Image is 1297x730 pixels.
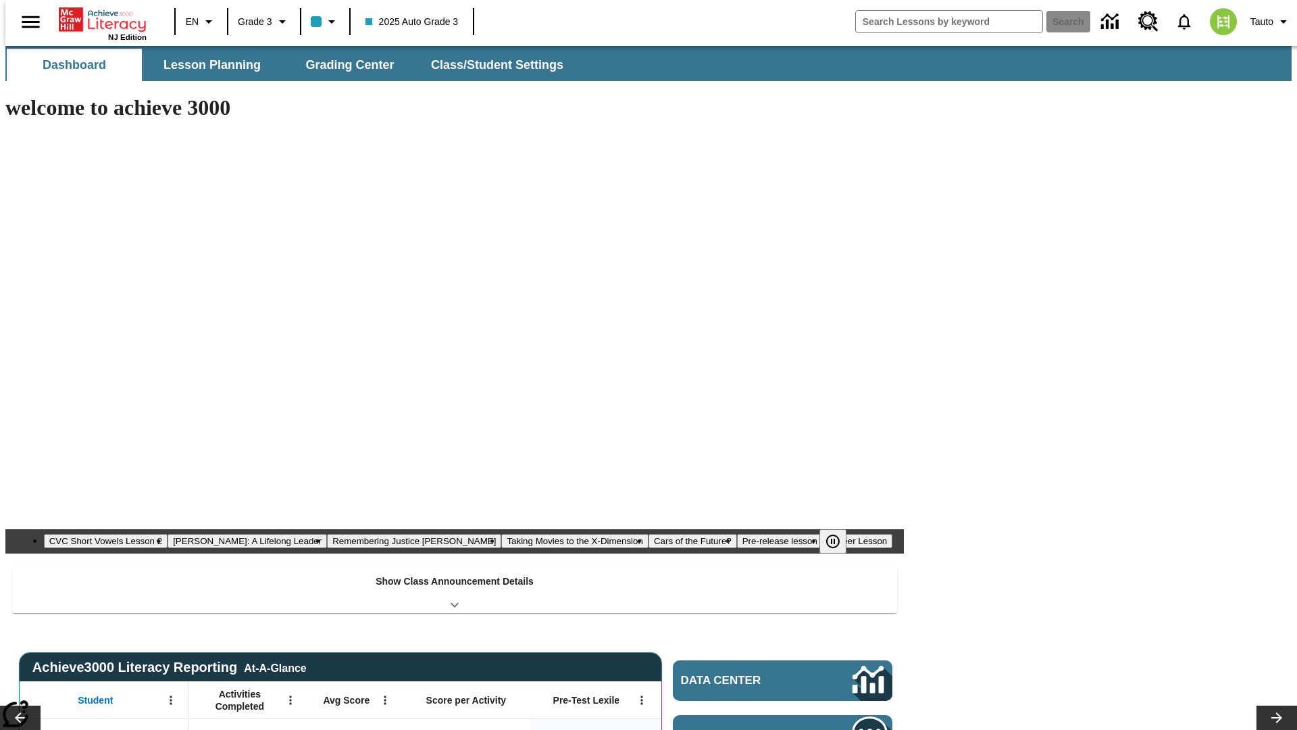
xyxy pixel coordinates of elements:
[282,49,417,81] button: Grading Center
[632,690,652,710] button: Open Menu
[1210,8,1237,35] img: avatar image
[323,694,370,706] span: Avg Score
[1245,9,1297,34] button: Profile/Settings
[108,33,147,41] span: NJ Edition
[420,49,574,81] button: Class/Student Settings
[1167,4,1202,39] a: Notifications
[819,529,846,554] button: Pause
[375,690,395,710] button: Open Menu
[1130,3,1167,40] a: Resource Center, Will open in new tab
[59,5,147,41] div: Home
[1250,15,1273,29] span: Tauto
[553,694,620,706] span: Pre-Test Lexile
[11,2,51,42] button: Open side menu
[78,694,113,706] span: Student
[168,534,327,548] button: Slide 2 Dianne Feinstein: A Lifelong Leader
[244,660,306,675] div: At-A-Glance
[32,660,307,675] span: Achieve3000 Literacy Reporting
[180,9,223,34] button: Language: EN, Select a language
[195,688,284,712] span: Activities Completed
[1202,4,1245,39] button: Select a new avatar
[7,49,142,81] button: Dashboard
[819,529,860,554] div: Pause
[856,11,1042,32] input: search field
[186,15,199,29] span: EN
[501,534,648,548] button: Slide 4 Taking Movies to the X-Dimension
[1093,3,1130,41] a: Data Center
[280,690,301,710] button: Open Menu
[648,534,737,548] button: Slide 5 Cars of the Future?
[737,534,823,548] button: Slide 6 Pre-release lesson
[681,674,807,687] span: Data Center
[161,690,181,710] button: Open Menu
[365,15,459,29] span: 2025 Auto Grade 3
[5,95,904,120] h1: welcome to achieve 3000
[145,49,280,81] button: Lesson Planning
[1256,706,1297,730] button: Lesson carousel, Next
[327,534,501,548] button: Slide 3 Remembering Justice O'Connor
[5,49,576,81] div: SubNavbar
[376,575,534,589] p: Show Class Announcement Details
[5,46,1292,81] div: SubNavbar
[305,9,345,34] button: Class color is light blue. Change class color
[12,566,897,613] div: Show Class Announcement Details
[44,534,168,548] button: Slide 1 CVC Short Vowels Lesson 2
[238,15,272,29] span: Grade 3
[426,694,507,706] span: Score per Activity
[232,9,296,34] button: Grade: Grade 3, Select a grade
[673,660,892,701] a: Data Center
[59,6,147,33] a: Home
